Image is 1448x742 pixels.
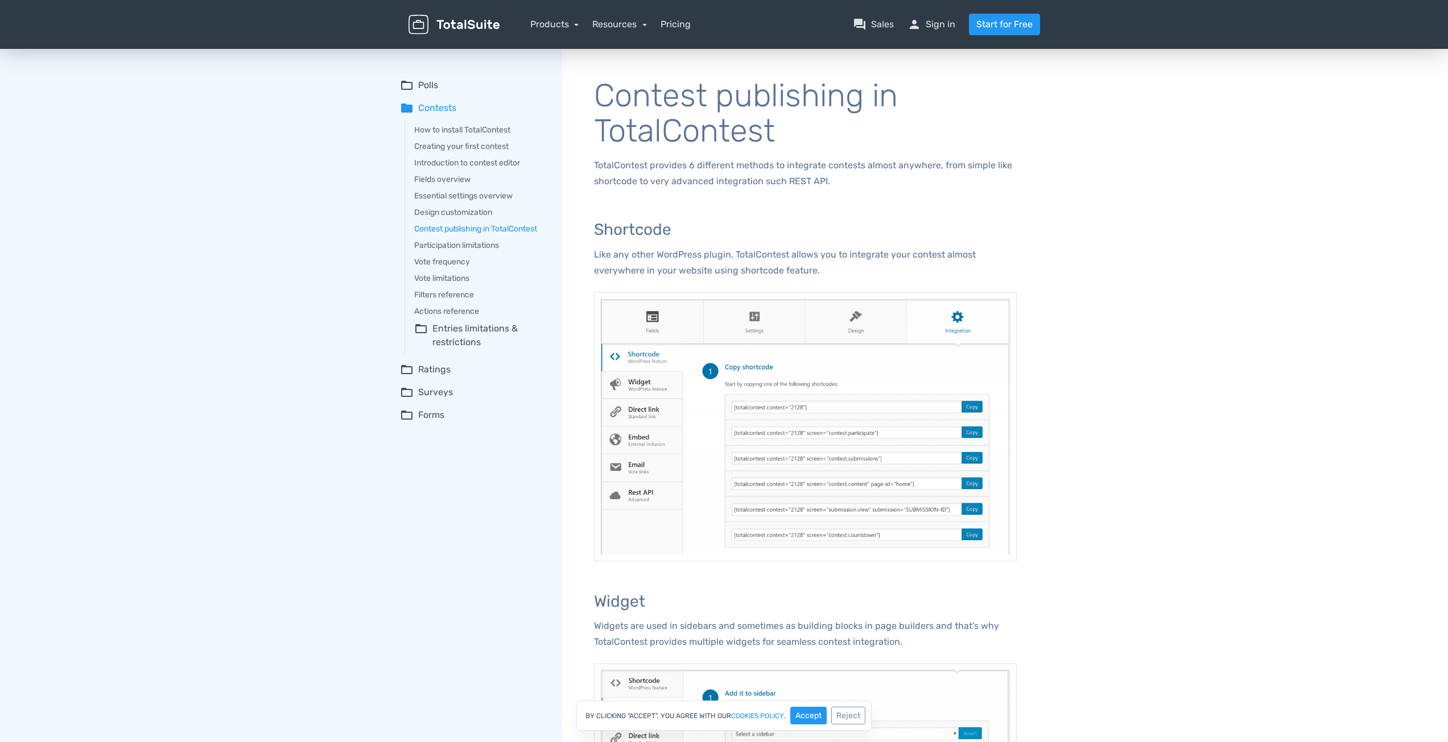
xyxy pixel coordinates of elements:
[594,618,1017,650] p: Widgets are used in sidebars and sometimes as building blocks in page builders and that's why Tot...
[594,292,1017,561] img: Shortcode integration
[907,18,921,31] span: person
[576,700,872,731] div: By clicking "Accept", you agree with our .
[400,101,546,115] summary: folderContests
[414,289,546,301] a: Filters reference
[400,101,414,115] span: folder
[409,15,500,35] img: TotalSuite for WordPress
[400,408,546,422] summary: folder_openForms
[853,18,867,31] span: question_answer
[400,78,546,92] summary: folder_openPolls
[907,18,955,31] a: personSign in
[831,707,865,724] button: Reject
[414,140,546,152] a: Creating your first contest
[594,221,1017,239] h3: Shortcode
[400,363,546,376] summary: folder_openRatings
[594,157,1017,189] p: TotalContest provides 6 different methods to integrate contests almost anywhere, from simple like...
[414,272,546,284] a: Vote limitations
[969,14,1040,35] a: Start for Free
[414,223,546,235] a: Contest publishing in TotalContest
[594,247,1017,279] p: Like any other WordPress plugin, TotalContest allows you to integrate your contest almost everywh...
[530,19,579,30] a: Products
[400,363,414,376] span: folder_open
[414,190,546,202] a: Essential settings overview
[661,18,691,31] a: Pricing
[414,322,428,349] span: folder_open
[414,206,546,218] a: Design customization
[731,712,784,719] a: cookies policy
[414,239,546,251] a: Participation limitations
[414,322,546,349] summary: folder_openEntries limitations & restrictions
[414,157,546,169] a: Introduction to contest editor
[414,173,546,185] a: Fields overview
[594,593,1017,611] h3: Widget
[400,408,414,422] span: folder_open
[594,78,1017,148] h1: Contest publishing in TotalContest
[414,124,546,136] a: How to install TotalContest
[853,18,894,31] a: question_answerSales
[400,385,414,399] span: folder_open
[414,256,546,268] a: Vote frequency
[414,305,546,317] a: Actions reference
[400,78,414,92] span: folder_open
[790,707,827,724] button: Accept
[400,385,546,399] summary: folder_openSurveys
[592,19,647,30] a: Resources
